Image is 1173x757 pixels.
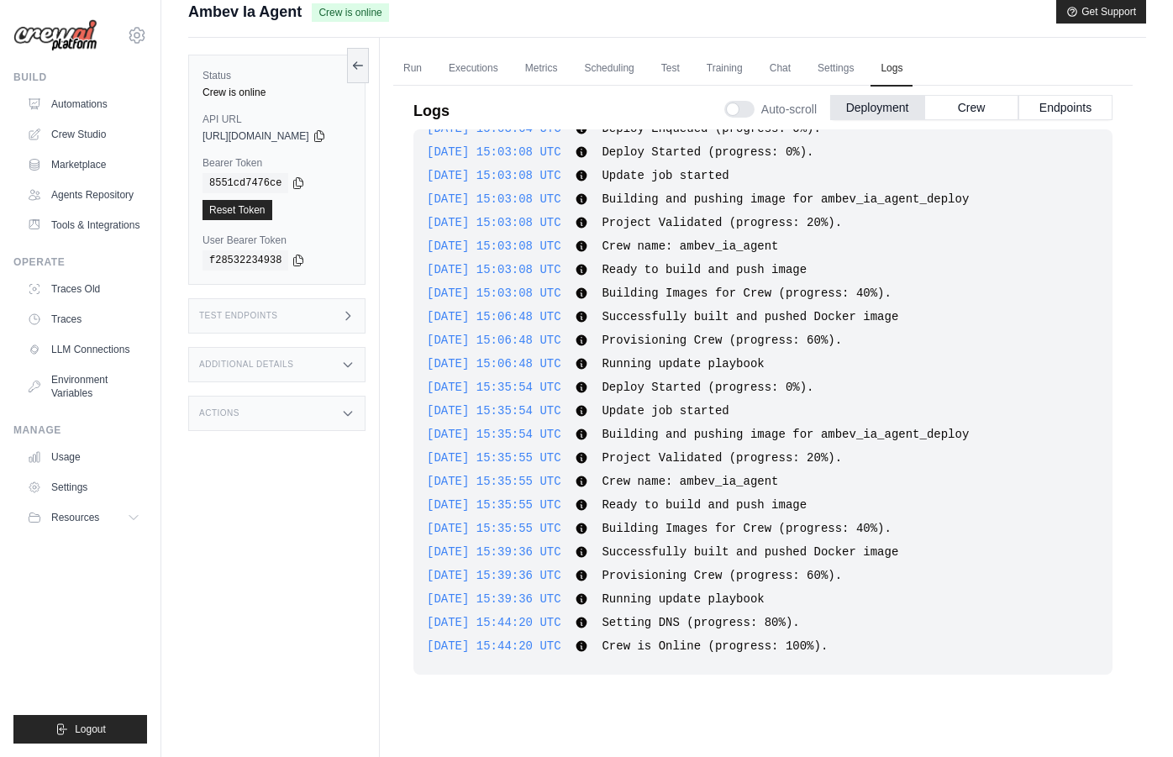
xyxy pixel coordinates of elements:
[602,334,842,347] span: Provisioning Crew (progress: 60%).
[427,263,561,276] span: [DATE] 15:03:08 UTC
[203,234,351,247] label: User Bearer Token
[924,95,1018,120] button: Crew
[203,129,309,143] span: [URL][DOMAIN_NAME]
[13,71,147,84] div: Build
[427,451,561,465] span: [DATE] 15:35:55 UTC
[13,255,147,269] div: Operate
[203,86,351,99] div: Crew is online
[203,156,351,170] label: Bearer Token
[20,444,147,470] a: Usage
[13,19,97,52] img: Logo
[427,145,561,159] span: [DATE] 15:03:08 UTC
[651,51,690,87] a: Test
[427,310,561,323] span: [DATE] 15:06:48 UTC
[602,569,842,582] span: Provisioning Crew (progress: 60%).
[427,475,561,488] span: [DATE] 15:35:55 UTC
[20,151,147,178] a: Marketplace
[760,51,801,87] a: Chat
[602,216,842,229] span: Project Validated (progress: 20%).
[807,51,864,87] a: Settings
[602,192,969,206] span: Building and pushing image for ambev_ia_agent_deploy
[427,545,561,559] span: [DATE] 15:39:36 UTC
[574,51,644,87] a: Scheduling
[427,357,561,371] span: [DATE] 15:06:48 UTC
[427,498,561,512] span: [DATE] 15:35:55 UTC
[427,616,561,629] span: [DATE] 15:44:20 UTC
[393,51,432,87] a: Run
[427,428,561,441] span: [DATE] 15:35:54 UTC
[20,336,147,363] a: LLM Connections
[20,504,147,531] button: Resources
[602,169,729,182] span: Update job started
[20,181,147,208] a: Agents Repository
[312,3,388,22] span: Crew is online
[427,592,561,606] span: [DATE] 15:39:36 UTC
[871,51,913,87] a: Logs
[439,51,508,87] a: Executions
[830,95,924,120] button: Deployment
[602,381,813,394] span: Deploy Started (progress: 0%).
[199,360,293,370] h3: Additional Details
[13,423,147,437] div: Manage
[602,475,778,488] span: Crew name: ambev_ia_agent
[602,592,764,606] span: Running update playbook
[602,239,778,253] span: Crew name: ambev_ia_agent
[602,639,828,653] span: Crew is Online (progress: 100%).
[199,311,278,321] h3: Test Endpoints
[427,216,561,229] span: [DATE] 15:03:08 UTC
[203,173,288,193] code: 8551cd7476ce
[761,101,817,118] span: Auto-scroll
[602,287,891,300] span: Building Images for Crew (progress: 40%).
[20,366,147,407] a: Environment Variables
[602,522,891,535] span: Building Images for Crew (progress: 40%).
[602,616,799,629] span: Setting DNS (progress: 80%).
[602,498,807,512] span: Ready to build and push image
[427,334,561,347] span: [DATE] 15:06:48 UTC
[20,91,147,118] a: Automations
[20,474,147,501] a: Settings
[203,113,351,126] label: API URL
[602,263,807,276] span: Ready to build and push image
[203,200,272,220] a: Reset Token
[602,357,764,371] span: Running update playbook
[602,145,813,159] span: Deploy Started (progress: 0%).
[413,99,450,123] p: Logs
[427,287,561,300] span: [DATE] 15:03:08 UTC
[20,212,147,239] a: Tools & Integrations
[602,428,969,441] span: Building and pushing image for ambev_ia_agent_deploy
[427,239,561,253] span: [DATE] 15:03:08 UTC
[427,639,561,653] span: [DATE] 15:44:20 UTC
[427,569,561,582] span: [DATE] 15:39:36 UTC
[13,715,147,744] button: Logout
[602,310,898,323] span: Successfully built and pushed Docker image
[1018,95,1113,120] button: Endpoints
[203,250,288,271] code: f28532234938
[602,545,898,559] span: Successfully built and pushed Docker image
[602,404,729,418] span: Update job started
[20,306,147,333] a: Traces
[51,511,99,524] span: Resources
[427,381,561,394] span: [DATE] 15:35:54 UTC
[515,51,568,87] a: Metrics
[20,121,147,148] a: Crew Studio
[199,408,239,418] h3: Actions
[427,404,561,418] span: [DATE] 15:35:54 UTC
[427,192,561,206] span: [DATE] 15:03:08 UTC
[697,51,753,87] a: Training
[427,169,561,182] span: [DATE] 15:03:08 UTC
[1089,676,1173,757] iframe: Chat Widget
[427,522,561,535] span: [DATE] 15:35:55 UTC
[1089,676,1173,757] div: Widget de chat
[75,723,106,736] span: Logout
[20,276,147,302] a: Traces Old
[602,451,842,465] span: Project Validated (progress: 20%).
[203,69,351,82] label: Status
